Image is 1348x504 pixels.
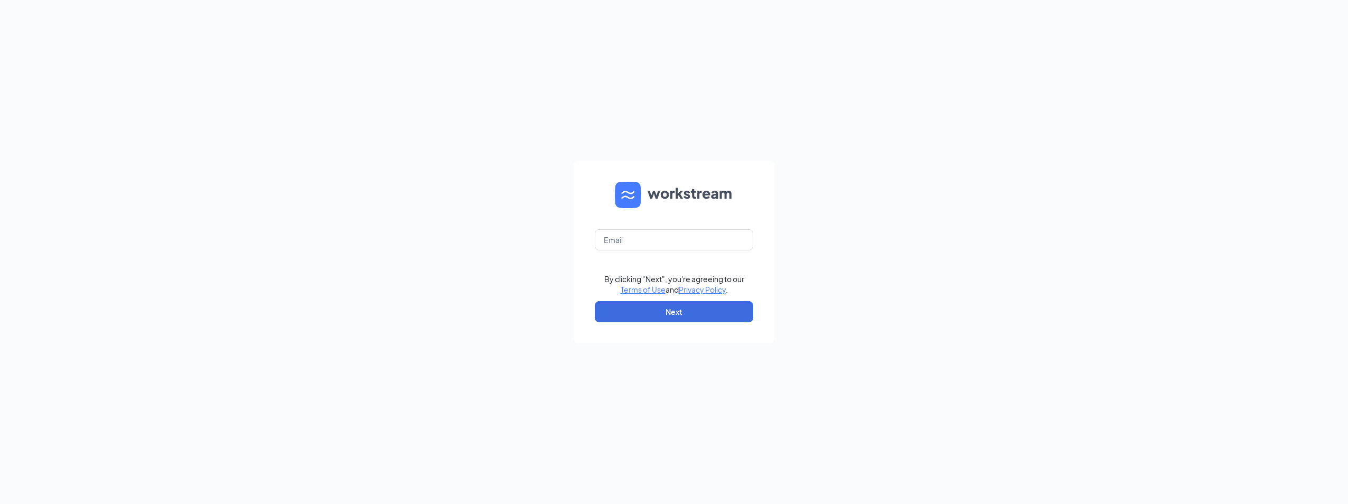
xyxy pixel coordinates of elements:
div: By clicking "Next", you're agreeing to our and . [604,274,744,295]
button: Next [595,301,753,322]
input: Email [595,229,753,250]
a: Terms of Use [621,285,666,294]
img: WS logo and Workstream text [615,182,733,208]
a: Privacy Policy [679,285,726,294]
